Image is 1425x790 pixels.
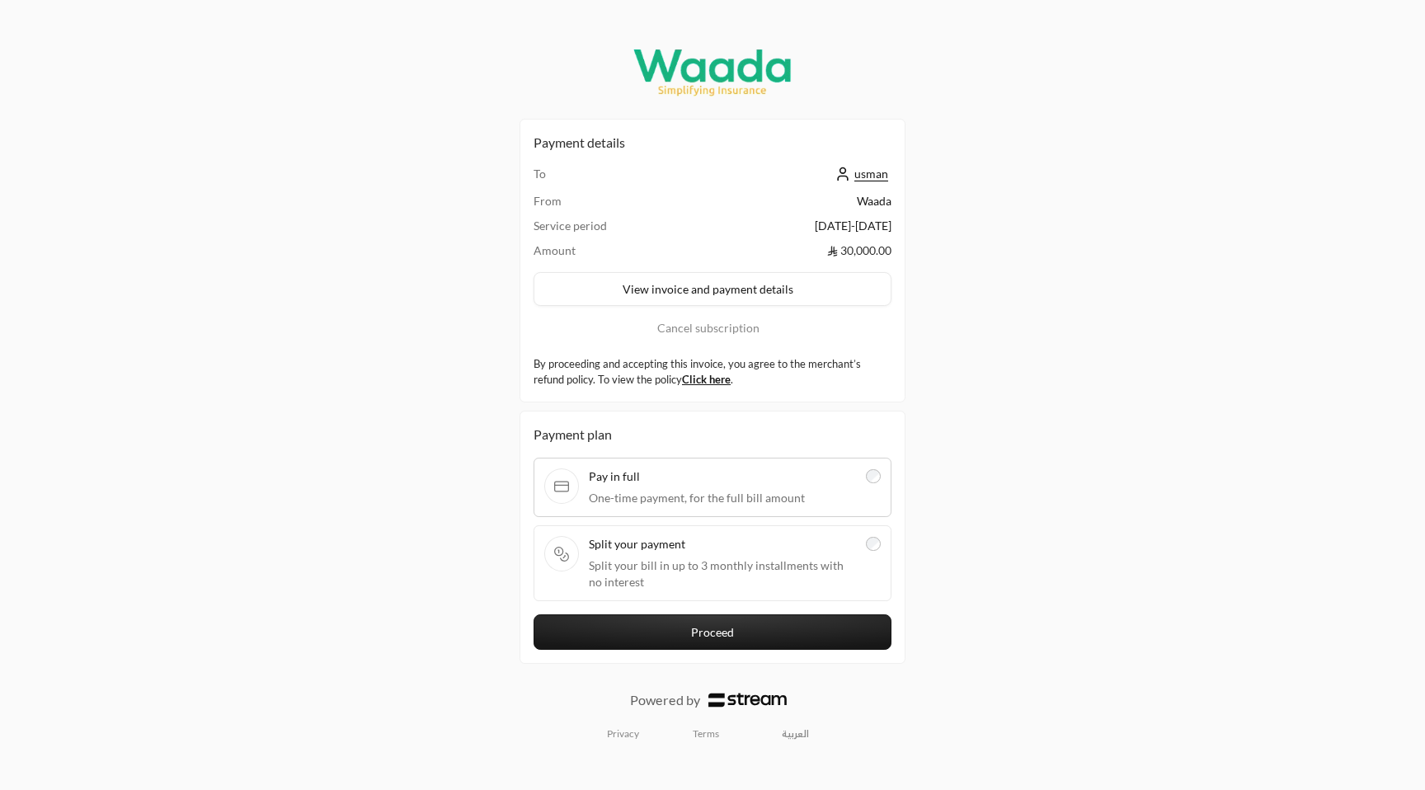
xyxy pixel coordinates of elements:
[534,425,891,444] div: Payment plan
[708,693,787,708] img: Logo
[589,490,856,506] span: One-time payment, for the full bill amount
[708,193,891,218] td: Waada
[534,166,708,193] td: To
[534,218,708,242] td: Service period
[619,40,805,106] img: Company Logo
[866,537,881,552] input: Split your paymentSplit your bill in up to 3 monthly installments with no interest
[708,242,891,259] td: 30,000.00
[589,536,856,553] span: Split your payment
[693,727,719,741] a: Terms
[866,469,881,484] input: Pay in fullOne-time payment, for the full bill amount
[534,319,891,337] button: Cancel subscription
[854,167,888,181] span: usman
[534,133,891,153] h2: Payment details
[607,727,639,741] a: Privacy
[630,690,700,710] p: Powered by
[534,614,891,650] button: Proceed
[589,557,856,590] span: Split your bill in up to 3 monthly installments with no interest
[534,356,891,388] label: By proceeding and accepting this invoice, you agree to the merchant’s refund policy. To view the ...
[589,468,856,485] span: Pay in full
[534,272,891,307] button: View invoice and payment details
[682,373,731,386] a: Click here
[534,193,708,218] td: From
[835,167,891,181] a: usman
[773,721,818,747] a: العربية
[708,218,891,242] td: [DATE] - [DATE]
[534,242,708,259] td: Amount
